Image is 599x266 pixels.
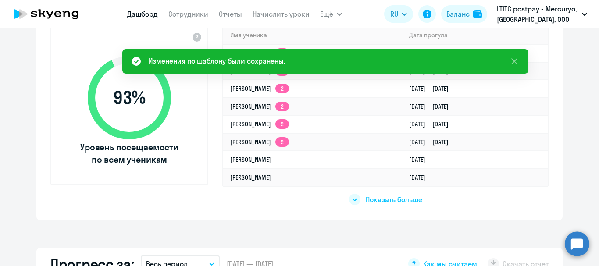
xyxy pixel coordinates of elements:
[219,10,242,18] a: Отчеты
[230,103,289,110] a: [PERSON_NAME]2
[409,156,432,163] a: [DATE]
[492,4,592,25] button: LTITC postpay - Mercuryo, [GEOGRAPHIC_DATA], ООО
[402,26,548,44] th: Дата прогула
[127,10,158,18] a: Дашборд
[409,174,432,181] a: [DATE]
[441,5,487,23] button: Балансbalance
[409,67,456,75] a: [DATE][DATE]
[230,156,271,163] a: [PERSON_NAME]
[366,195,422,204] span: Показать больше
[223,26,402,44] th: Имя ученика
[497,4,578,25] p: LTITC postpay - Mercuryo, [GEOGRAPHIC_DATA], ООО
[230,138,289,146] a: [PERSON_NAME]2
[409,138,456,146] a: [DATE][DATE]
[230,67,289,75] a: [PERSON_NAME]2
[79,141,180,166] span: Уровень посещаемости по всем ученикам
[409,120,456,128] a: [DATE][DATE]
[275,102,289,111] app-skyeng-badge: 2
[320,5,342,23] button: Ещё
[168,10,208,18] a: Сотрудники
[320,9,333,19] span: Ещё
[149,56,285,66] div: Изменения по шаблону были сохранены.
[409,85,456,92] a: [DATE][DATE]
[230,174,271,181] a: [PERSON_NAME]
[79,87,180,108] span: 93 %
[230,85,289,92] a: [PERSON_NAME]2
[230,120,289,128] a: [PERSON_NAME]2
[275,137,289,147] app-skyeng-badge: 2
[390,9,398,19] span: RU
[473,10,482,18] img: balance
[253,10,310,18] a: Начислить уроки
[384,5,413,23] button: RU
[409,103,456,110] a: [DATE][DATE]
[275,84,289,93] app-skyeng-badge: 2
[275,119,289,129] app-skyeng-badge: 2
[275,48,289,58] app-skyeng-badge: 2
[446,9,470,19] div: Баланс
